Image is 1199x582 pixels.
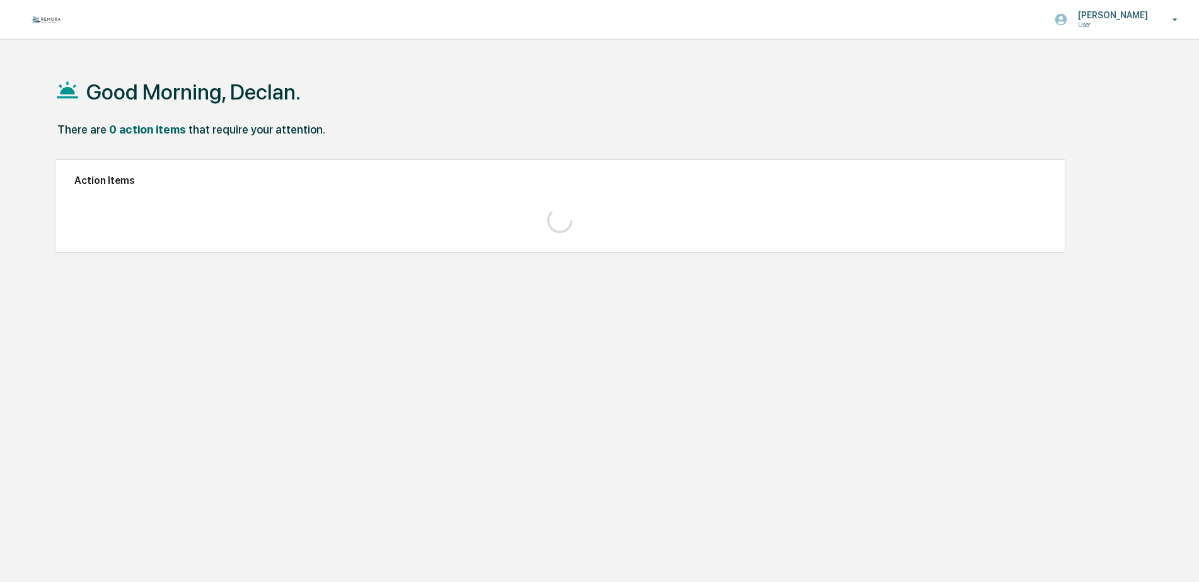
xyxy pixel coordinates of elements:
[30,16,61,23] img: logo
[57,123,107,136] div: There are
[86,79,301,105] h1: Good Morning, Declan.
[1068,20,1154,29] p: User
[74,174,1046,186] h2: Action Items
[188,123,325,136] div: that require your attention.
[1068,10,1154,20] p: [PERSON_NAME]
[109,123,186,136] div: 0 action items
